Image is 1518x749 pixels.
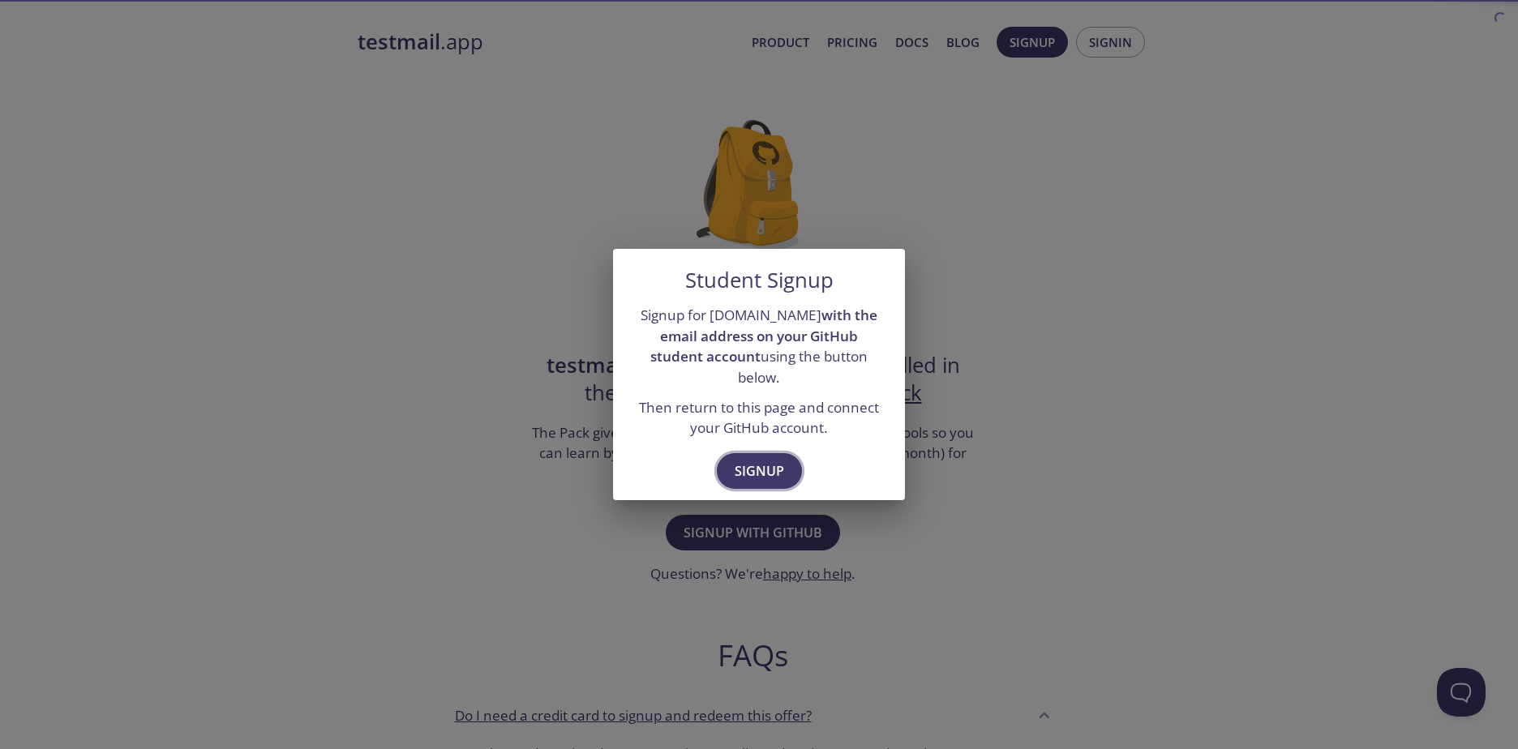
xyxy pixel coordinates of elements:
span: Signup [735,460,784,482]
strong: with the email address on your GitHub student account [650,306,877,366]
p: Then return to this page and connect your GitHub account. [632,397,885,439]
p: Signup for [DOMAIN_NAME] using the button below. [632,305,885,388]
h5: Student Signup [685,268,834,293]
button: Signup [717,453,802,489]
